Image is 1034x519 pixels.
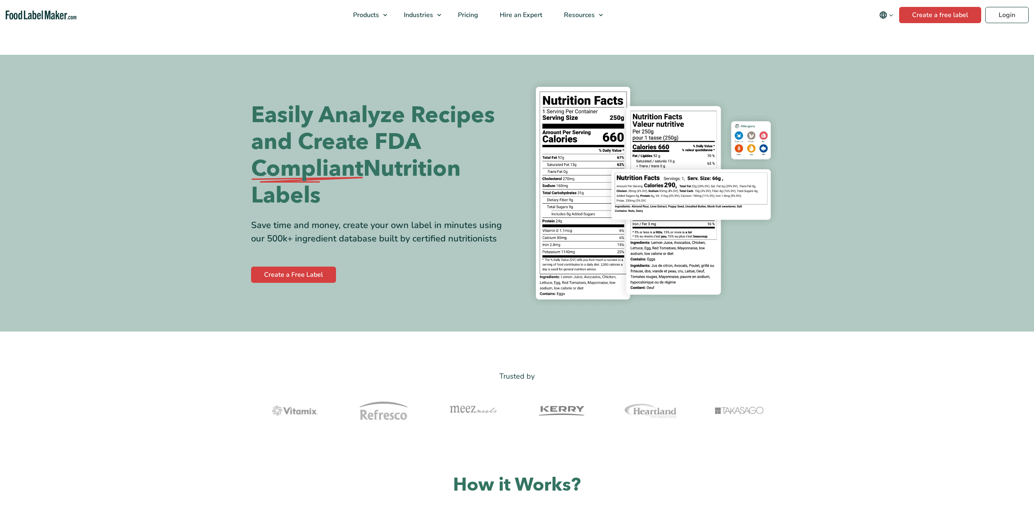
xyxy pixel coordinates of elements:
h1: Easily Analyze Recipes and Create FDA Nutrition Labels [251,102,511,209]
a: Food Label Maker homepage [6,11,76,20]
div: Save time and money, create your own label in minutes using our 500k+ ingredient database built b... [251,219,511,246]
a: Login [985,7,1029,23]
span: Resources [561,11,596,19]
span: Products [351,11,380,19]
h2: How it Works? [251,473,783,497]
button: Change language [874,7,899,23]
span: Compliant [251,155,363,182]
span: Industries [401,11,434,19]
a: Create a free label [899,7,981,23]
span: Pricing [455,11,479,19]
a: Create a Free Label [251,267,336,283]
span: Hire an Expert [497,11,543,19]
p: Trusted by [251,370,783,382]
